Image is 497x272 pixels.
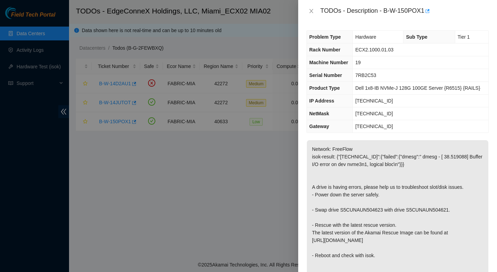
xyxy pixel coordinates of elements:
[355,111,393,116] span: [TECHNICAL_ID]
[309,60,348,65] span: Machine Number
[355,85,480,91] span: Dell 1x8-IB NVMe-J 128G 100GE Server {R6515} {RAILS}
[355,124,393,129] span: [TECHNICAL_ID]
[309,72,342,78] span: Serial Number
[355,72,376,78] span: 7RB2C53
[309,111,329,116] span: NetMask
[458,34,470,40] span: Tier 1
[309,34,341,40] span: Problem Type
[355,98,393,104] span: [TECHNICAL_ID]
[309,85,340,91] span: Product Type
[406,34,427,40] span: Sub Type
[320,6,489,17] div: TODOs - Description - B-W-150POX1
[309,124,329,129] span: Gateway
[355,47,393,52] span: ECX2.1000.01.03
[306,8,316,14] button: Close
[309,47,340,52] span: Rack Number
[309,98,334,104] span: IP Address
[355,34,376,40] span: Hardware
[309,8,314,14] span: close
[355,60,361,65] span: 19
